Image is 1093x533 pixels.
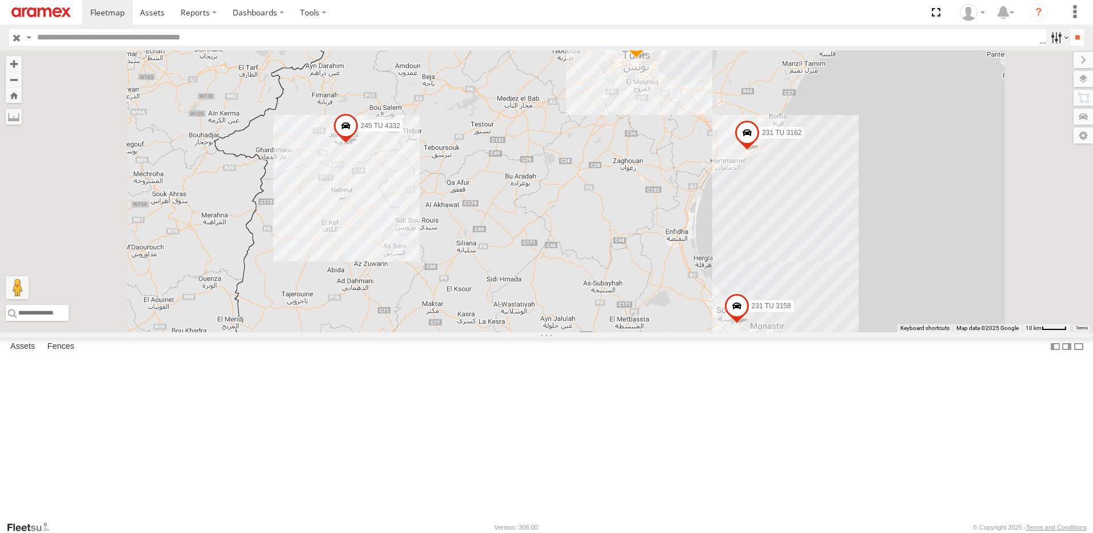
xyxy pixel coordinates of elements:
[5,339,41,355] label: Assets
[11,7,71,17] img: aramex-logo.svg
[1030,3,1048,22] i: ?
[1050,338,1061,355] label: Dock Summary Table to the Left
[762,128,801,136] span: 231 TU 3162
[494,524,538,531] div: Version: 306.00
[361,121,400,129] span: 245 TU 4332
[752,302,791,310] span: 231 TU 3158
[1061,338,1072,355] label: Dock Summary Table to the Right
[956,4,989,21] div: Ahmed Khanfir
[1073,338,1084,355] label: Hide Summary Table
[6,87,22,103] button: Zoom Home
[1074,128,1093,144] label: Map Settings
[42,339,80,355] label: Fences
[973,524,1087,531] div: © Copyright 2025 -
[6,522,59,533] a: Visit our Website
[24,29,33,46] label: Search Query
[6,276,29,299] button: Drag Pegman onto the map to open Street View
[6,71,22,87] button: Zoom out
[956,325,1019,331] span: Map data ©2025 Google
[6,109,22,125] label: Measure
[1076,326,1088,331] a: Terms (opens in new tab)
[6,56,22,71] button: Zoom in
[900,324,950,332] button: Keyboard shortcuts
[1026,524,1087,531] a: Terms and Conditions
[1026,325,1042,331] span: 10 km
[1022,324,1070,332] button: Map Scale: 10 km per 40 pixels
[1046,29,1071,46] label: Search Filter Options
